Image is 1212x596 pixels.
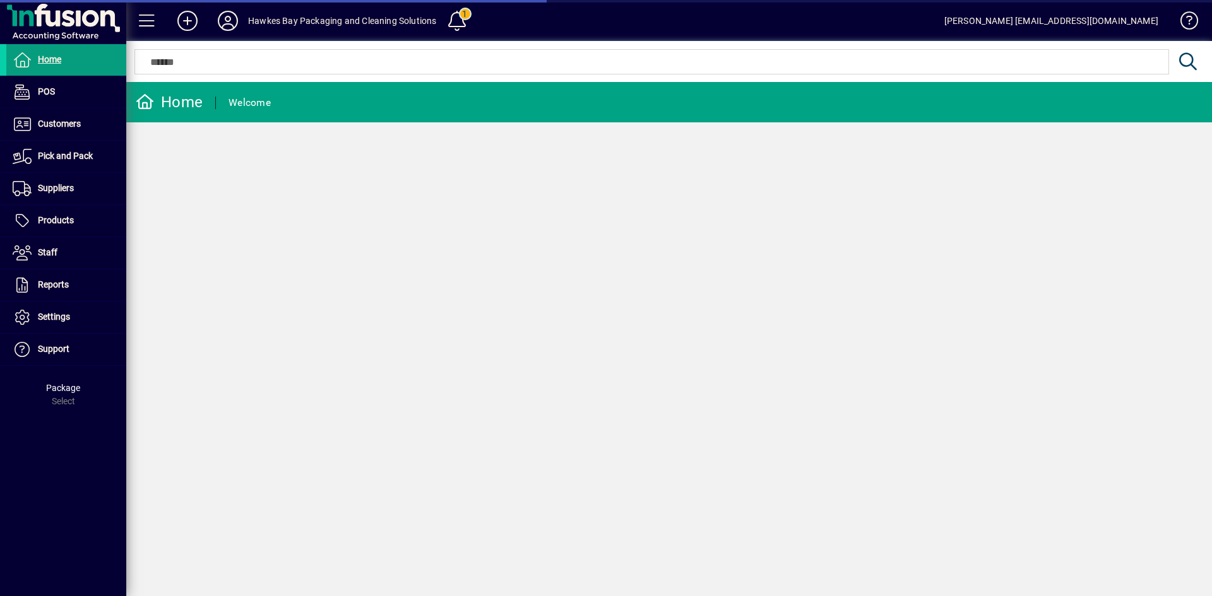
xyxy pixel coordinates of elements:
span: Pick and Pack [38,151,93,161]
a: Pick and Pack [6,141,126,172]
span: Settings [38,312,70,322]
a: Support [6,334,126,365]
div: Hawkes Bay Packaging and Cleaning Solutions [248,11,437,31]
span: Support [38,344,69,354]
div: [PERSON_NAME] [EMAIL_ADDRESS][DOMAIN_NAME] [944,11,1158,31]
a: Settings [6,301,126,333]
span: Reports [38,279,69,289]
a: POS [6,76,126,108]
span: Staff [38,247,57,257]
span: Products [38,215,74,225]
button: Profile [208,9,248,32]
a: Staff [6,237,126,269]
a: Customers [6,108,126,140]
span: Home [38,54,61,64]
div: Home [136,92,203,112]
a: Knowledge Base [1171,3,1196,44]
span: Customers [38,119,81,129]
span: POS [38,86,55,96]
a: Reports [6,269,126,301]
span: Suppliers [38,183,74,193]
div: Welcome [229,93,271,113]
span: Package [46,383,80,393]
button: Add [167,9,208,32]
a: Products [6,205,126,237]
a: Suppliers [6,173,126,204]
